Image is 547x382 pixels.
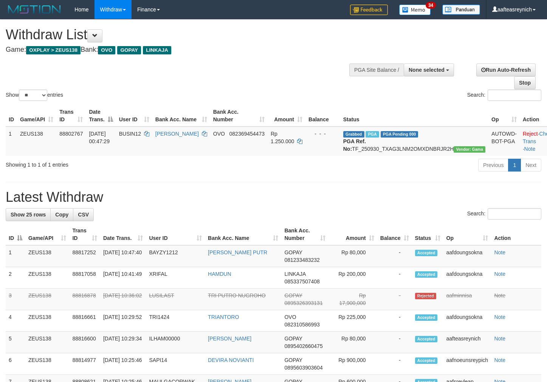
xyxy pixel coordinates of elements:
td: Rp 200,000 [329,267,377,289]
a: Note [494,336,505,342]
th: Balance: activate to sort column ascending [377,224,412,245]
span: Vendor URL: https://trx31.1velocity.biz [454,146,485,153]
a: DEVIRA NOVIANTI [208,357,254,363]
span: OVO [98,46,115,54]
th: Action [491,224,541,245]
img: Feedback.jpg [350,5,388,15]
td: aafnoeunsreypich [443,353,491,375]
a: [PERSON_NAME] [155,131,199,137]
th: Status [340,105,488,127]
td: 88817058 [69,267,100,289]
span: Accepted [415,271,438,278]
span: GOPAY [284,357,302,363]
a: TRIANTORO [208,314,239,320]
th: Op: activate to sort column ascending [488,105,520,127]
a: Copy [50,208,73,221]
td: 88814977 [69,353,100,375]
td: aafteasreynich [443,332,491,353]
td: Rp 17,900,000 [329,289,377,310]
span: Rp 1.250.000 [271,131,294,144]
h1: Withdraw List [6,27,357,42]
span: Copy 0895326393131 to clipboard [284,300,322,306]
td: ILHAM00000 [146,332,205,353]
h1: Latest Withdraw [6,190,541,205]
a: Note [494,292,505,298]
td: [DATE] 10:47:40 [100,245,146,267]
td: TRI1424 [146,310,205,332]
td: [DATE] 10:29:52 [100,310,146,332]
td: ZEUS138 [25,245,69,267]
td: TF_250930_TXAG3LNM2OMXDNBRJR2H [340,127,488,156]
span: CSV [78,212,89,218]
th: Bank Acc. Name: activate to sort column ascending [152,105,210,127]
td: Rp 80,000 [329,332,377,353]
td: ZEUS138 [17,127,56,156]
a: Note [494,314,505,320]
td: aafdoungsokna [443,267,491,289]
th: Bank Acc. Number: activate to sort column ascending [210,105,268,127]
span: Copy 082369454473 to clipboard [229,131,265,137]
span: GOPAY [284,249,302,255]
td: 3 [6,289,25,310]
th: Date Trans.: activate to sort column descending [86,105,116,127]
td: ZEUS138 [25,267,69,289]
td: 88816661 [69,310,100,332]
td: 6 [6,353,25,375]
a: Run Auto-Refresh [476,63,536,76]
img: panduan.png [442,5,480,15]
td: [DATE] 10:29:34 [100,332,146,353]
td: - [377,267,412,289]
a: [PERSON_NAME] [208,336,251,342]
a: Next [521,159,541,172]
td: LUSILAST [146,289,205,310]
td: 88816600 [69,332,100,353]
label: Show entries [6,90,63,101]
td: [DATE] 10:41:49 [100,267,146,289]
th: Status: activate to sort column ascending [412,224,443,245]
img: MOTION_logo.png [6,4,63,15]
span: Show 25 rows [11,212,46,218]
label: Search: [467,90,541,101]
td: 1 [6,127,17,156]
td: 1 [6,245,25,267]
td: aafdoungsokna [443,245,491,267]
td: 88816878 [69,289,100,310]
td: 88817252 [69,245,100,267]
h4: Game: Bank: [6,46,357,54]
td: - [377,310,412,332]
label: Search: [467,208,541,220]
a: Reject [523,131,538,137]
th: ID [6,105,17,127]
a: Note [494,271,505,277]
div: PGA Site Balance / [349,63,404,76]
a: HAMDUN [208,271,231,277]
td: ZEUS138 [25,353,69,375]
a: Stop [514,76,536,89]
span: Copy [55,212,68,218]
span: Accepted [415,357,438,364]
span: Copy 081233483232 to clipboard [284,257,319,263]
td: - [377,332,412,353]
a: [PERSON_NAME] PUTR [208,249,267,255]
td: [DATE] 10:25:46 [100,353,146,375]
span: OXPLAY > ZEUS138 [26,46,81,54]
span: OVO [213,131,225,137]
span: LINKAJA [284,271,305,277]
img: Button%20Memo.svg [399,5,431,15]
td: ZEUS138 [25,310,69,332]
button: None selected [404,63,454,76]
span: 34 [426,2,436,9]
span: PGA Pending [381,131,418,138]
span: GOPAY [117,46,141,54]
td: SAPI14 [146,353,205,375]
td: [DATE] 10:36:02 [100,289,146,310]
span: Copy 082310586993 to clipboard [284,322,319,328]
td: - [377,245,412,267]
td: aafminnisa [443,289,491,310]
th: ID: activate to sort column descending [6,224,25,245]
td: 2 [6,267,25,289]
td: Rp 225,000 [329,310,377,332]
a: TRI PUTRO NUGROHO [208,292,265,298]
div: Showing 1 to 1 of 1 entries [6,158,222,169]
th: Game/API: activate to sort column ascending [17,105,56,127]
